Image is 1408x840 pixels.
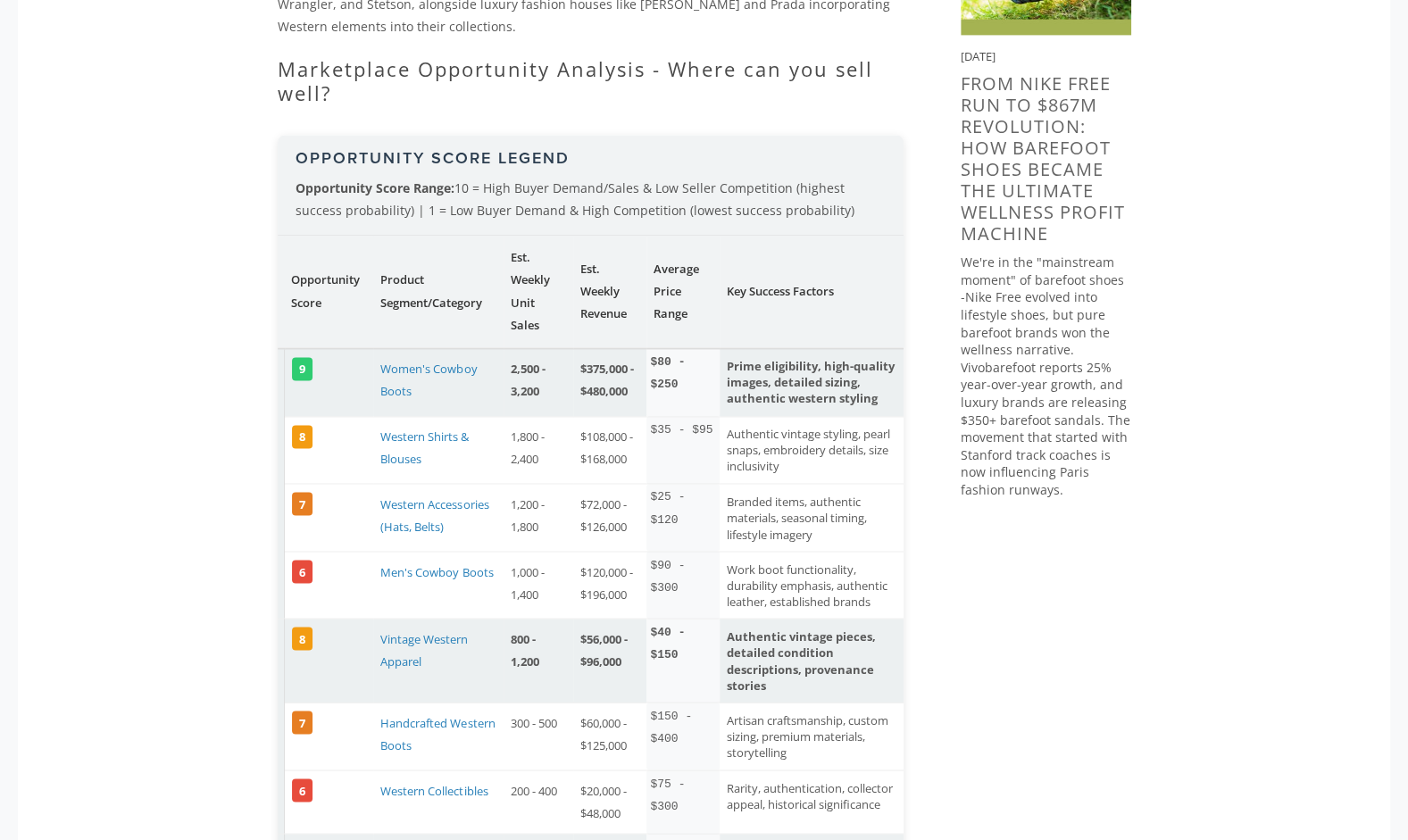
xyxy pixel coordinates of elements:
td: Authentic vintage styling, pearl snaps, embroidery details, size inclusivity [720,416,904,484]
span: 6 [292,560,312,583]
td: $375,000 - $480,000 [573,348,647,416]
td: 200 - 400 [504,769,572,833]
td: $90 - $300 [646,551,720,619]
td: 2,500 - 3,200 [504,348,572,416]
span: 8 [292,627,312,650]
td: 300 - 500 [504,703,572,770]
td: 1,800 - 2,400 [504,416,572,484]
h2: Marketplace Opportunity Analysis - Where can you sell well? [278,57,904,104]
th: Average Price Range [646,236,720,348]
td: $40 - $150 [646,619,720,703]
th: Product Segment/Category [373,236,504,348]
th: Key Success Factors [720,236,904,348]
td: $150 - $400 [646,703,720,770]
td: Handcrafted Western Boots [373,703,504,770]
td: $25 - $120 [646,484,720,552]
td: $72,000 - $126,000 [573,484,647,552]
a: From Nike Free Run to $867M Revolution: How Barefoot Shoes Became the Ultimate Wellness Profit Ma... [961,71,1125,245]
time: [DATE] [961,48,996,64]
td: Artisan craftsmanship, custom sizing, premium materials, storytelling [720,703,904,770]
td: Prime eligibility, high-quality images, detailed sizing, authentic western styling [720,348,904,416]
td: $75 - $300 [646,769,720,833]
h3: Opportunity Score Legend [296,148,886,168]
td: Women's Cowboy Boots [373,348,504,416]
p: 10 = High Buyer Demand/Sales & Low Seller Competition (highest success probability) | 1 = Low Buy... [296,177,886,221]
span: 8 [292,425,312,448]
td: Vintage Western Apparel [373,619,504,703]
th: Est. Weekly Revenue [573,236,647,348]
span: 7 [292,492,312,515]
td: $20,000 - $48,000 [573,769,647,833]
td: Rarity, authentication, collector appeal, historical significance [720,769,904,833]
th: Est. Weekly Unit Sales [504,236,572,348]
td: Work boot functionality, durability emphasis, authentic leather, established brands [720,551,904,619]
td: Authentic vintage pieces, detailed condition descriptions, provenance stories [720,619,904,703]
td: Western Collectibles [373,769,504,833]
td: 1,000 - 1,400 [504,551,572,619]
td: 800 - 1,200 [504,619,572,703]
p: We're in the "mainstream moment" of barefoot shoes -Nike Free evolved into lifestyle shoes, but p... [961,254,1131,498]
td: $35 - $95 [646,416,720,484]
td: Men's Cowboy Boots [373,551,504,619]
td: $120,000 - $196,000 [573,551,647,619]
td: Western Accessories (Hats, Belts) [373,484,504,552]
td: $80 - $250 [646,348,720,416]
td: Western Shirts & Blouses [373,416,504,484]
span: 9 [292,357,312,380]
td: $56,000 - $96,000 [573,619,647,703]
strong: Opportunity Score Range: [296,179,454,196]
td: $108,000 - $168,000 [573,416,647,484]
td: 1,200 - 1,800 [504,484,572,552]
td: Branded items, authentic materials, seasonal timing, lifestyle imagery [720,484,904,552]
td: $60,000 - $125,000 [573,703,647,770]
span: 7 [292,711,312,734]
span: 6 [292,778,312,802]
th: Opportunity Score [284,236,373,348]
